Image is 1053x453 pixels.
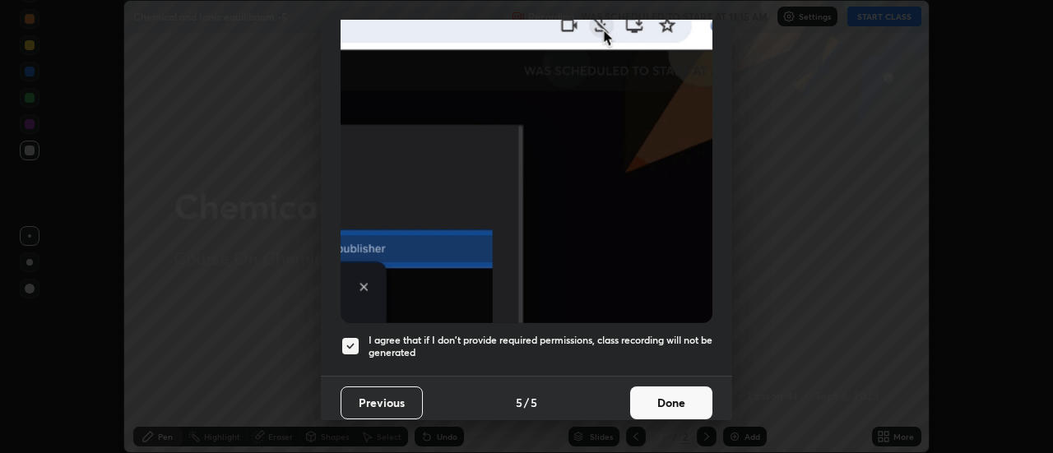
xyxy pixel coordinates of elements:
[369,334,712,359] h5: I agree that if I don't provide required permissions, class recording will not be generated
[630,386,712,419] button: Done
[516,394,522,411] h4: 5
[341,386,423,419] button: Previous
[524,394,529,411] h4: /
[531,394,537,411] h4: 5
